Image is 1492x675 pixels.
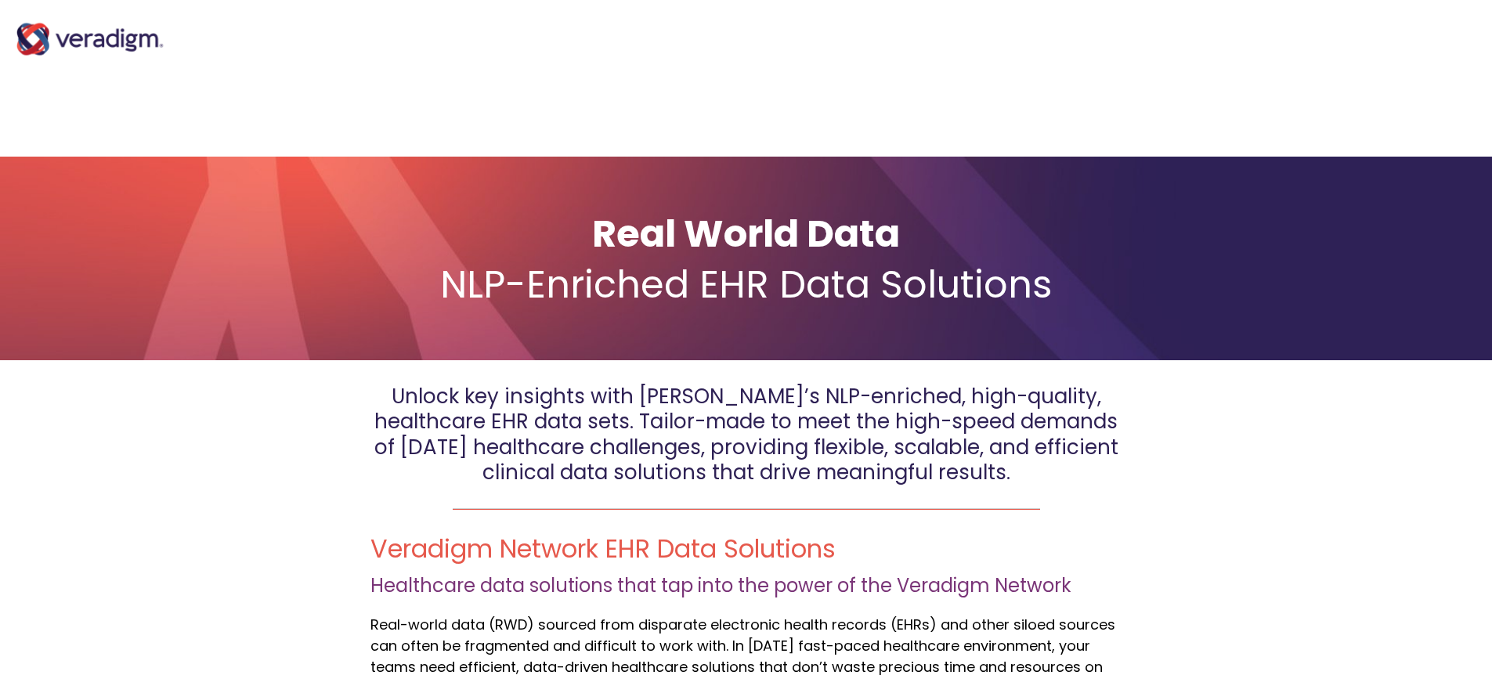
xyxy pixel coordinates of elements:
[370,531,836,566] span: Veradigm Network EHR Data Solutions
[440,258,1053,311] span: NLP-Enriched EHR Data Solutions
[370,572,1071,598] span: Healthcare data solutions that tap into the power of the Veradigm Network
[12,8,168,70] img: Veradigm Logo
[374,382,1101,436] span: Unlock key insights with [PERSON_NAME]’s NLP-enriched, high-quality, healthcare EHR data sets.
[1180,597,1473,656] iframe: Drift Chat Widget
[592,208,900,260] span: Real World Data
[370,615,400,634] span: Real
[374,407,1118,486] span: Tailor-made to meet the high-speed demands of [DATE] healthcare challenges, providing flexible, s...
